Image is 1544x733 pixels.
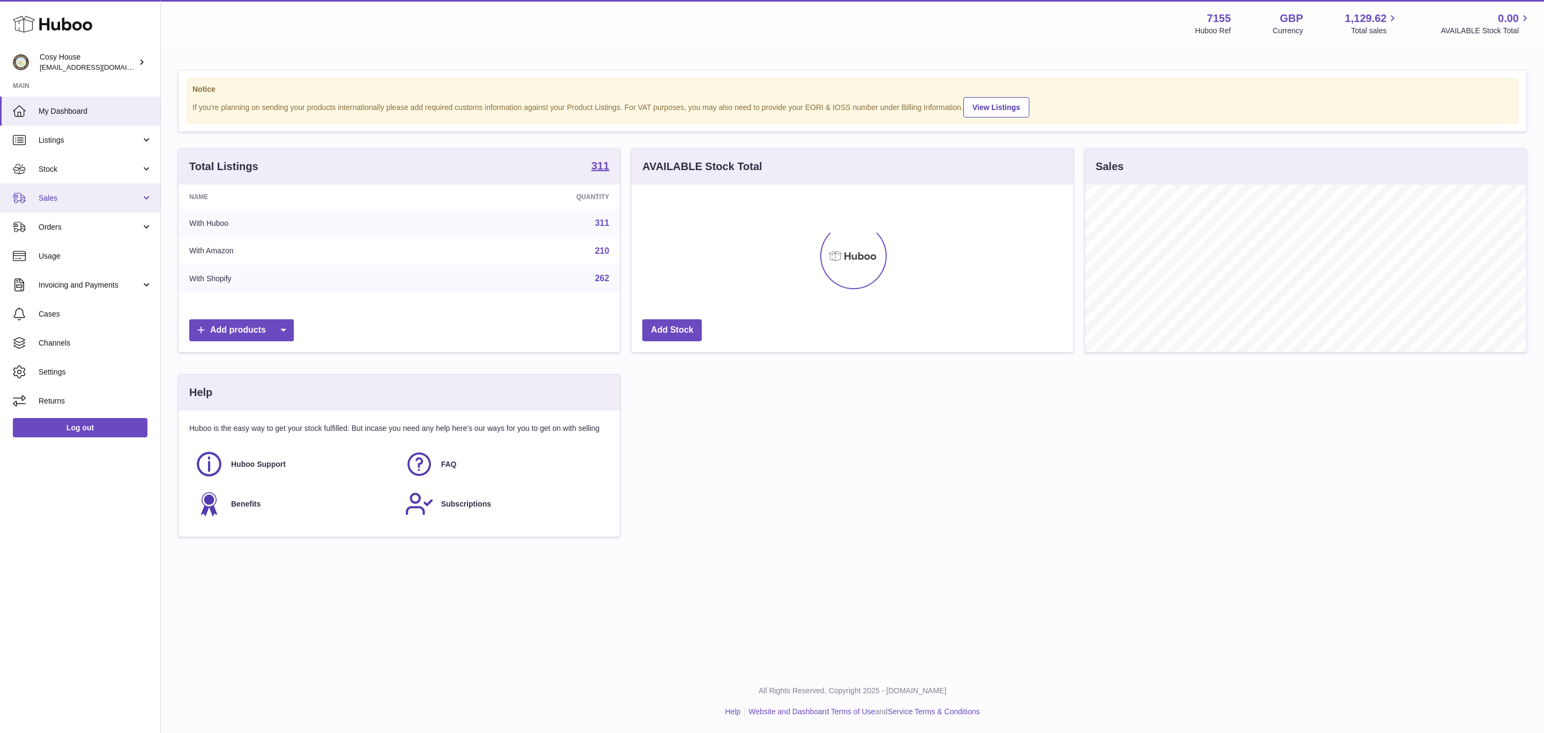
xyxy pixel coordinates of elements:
[39,222,141,232] span: Orders
[231,459,286,470] span: Huboo Support
[169,686,1535,696] p: All Rights Reserved. Copyright 2025 - [DOMAIN_NAME]
[745,707,979,717] li: and
[888,707,980,716] a: Service Terms & Conditions
[39,106,152,116] span: My Dashboard
[1498,11,1519,26] span: 0.00
[405,489,604,518] a: Subscriptions
[420,185,620,209] th: Quantity
[195,450,394,479] a: Huboo Support
[405,450,604,479] a: FAQ
[195,489,394,518] a: Benefits
[13,54,29,70] img: info@wholesomegoods.com
[189,385,212,400] h3: Help
[192,96,1512,118] div: If you're planning on sending your products internationally please add required customs informati...
[39,338,152,348] span: Channels
[642,159,762,174] h3: AVAILABLE Stock Total
[642,319,702,341] a: Add Stock
[441,459,457,470] span: FAQ
[1441,26,1531,36] span: AVAILABLE Stock Total
[1273,26,1303,36] div: Currency
[595,274,610,283] a: 262
[39,280,141,290] span: Invoicing and Payments
[1280,11,1303,26] strong: GBP
[39,164,141,174] span: Stock
[179,185,420,209] th: Name
[595,218,610,228] a: 311
[231,499,261,509] span: Benefits
[13,418,147,437] a: Log out
[39,367,152,377] span: Settings
[725,707,741,716] a: Help
[1351,26,1399,36] span: Total sales
[39,309,152,319] span: Cases
[748,707,875,716] a: Website and Dashboard Terms of Use
[39,193,141,203] span: Sales
[591,160,609,173] a: 311
[189,319,294,341] a: Add products
[179,265,420,292] td: With Shopify
[39,396,152,406] span: Returns
[591,160,609,171] strong: 311
[189,159,258,174] h3: Total Listings
[40,52,136,72] div: Cosy House
[1207,11,1231,26] strong: 7155
[179,209,420,237] td: With Huboo
[39,251,152,261] span: Usage
[39,135,141,145] span: Listings
[192,84,1512,94] strong: Notice
[1441,11,1531,36] a: 0.00 AVAILABLE Stock Total
[963,97,1029,118] a: View Listings
[189,423,609,434] p: Huboo is the easy way to get your stock fulfilled. But incase you need any help here's our ways f...
[1195,26,1231,36] div: Huboo Ref
[40,63,158,71] span: [EMAIL_ADDRESS][DOMAIN_NAME]
[1345,11,1387,26] span: 1,129.62
[441,499,491,509] span: Subscriptions
[179,237,420,265] td: With Amazon
[1345,11,1399,36] a: 1,129.62 Total sales
[595,246,610,255] a: 210
[1096,159,1124,174] h3: Sales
